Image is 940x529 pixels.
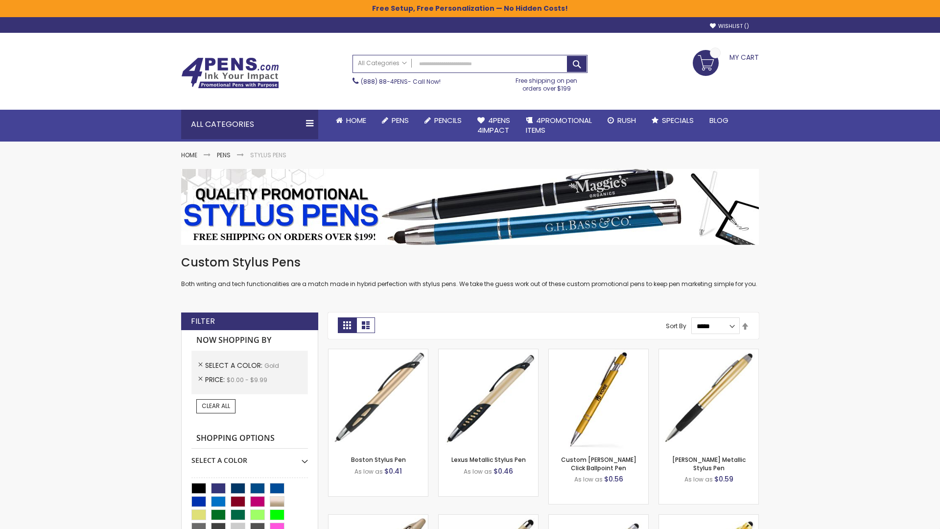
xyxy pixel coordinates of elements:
[181,57,279,89] img: 4Pens Custom Pens and Promotional Products
[338,317,356,333] strong: Grid
[434,115,462,125] span: Pencils
[659,514,758,523] a: I-Stylus-Slim-Gold-Gold
[604,474,623,484] span: $0.56
[264,361,279,370] span: Gold
[353,55,412,72] a: All Categories
[361,77,441,86] span: - Call Now!
[202,402,230,410] span: Clear All
[702,110,736,131] a: Blog
[328,110,374,131] a: Home
[526,115,592,135] span: 4PROMOTIONAL ITEMS
[217,151,231,159] a: Pens
[205,361,264,370] span: Select A Color
[417,110,470,131] a: Pencils
[181,255,759,289] div: Both writing and tech functionalities are a match made in hybrid perfection with stylus pens. We ...
[191,428,308,449] strong: Shopping Options
[710,23,749,30] a: Wishlist
[191,330,308,351] strong: Now Shopping by
[374,110,417,131] a: Pens
[351,456,406,464] a: Boston Stylus Pen
[477,115,510,135] span: 4Pens 4impact
[666,322,686,330] label: Sort By
[470,110,518,142] a: 4Pens4impact
[439,514,538,523] a: Islander Softy Metallic Gel Pen with Stylus-Gold
[659,349,758,357] a: Lory Metallic Stylus Pen-Gold
[329,349,428,357] a: Boston Stylus Pen-Gold
[662,115,694,125] span: Specials
[384,466,402,476] span: $0.41
[644,110,702,131] a: Specials
[617,115,636,125] span: Rush
[439,349,538,449] img: Lexus Metallic Stylus Pen-Gold
[709,115,728,125] span: Blog
[659,349,758,449] img: Lory Metallic Stylus Pen-Gold
[506,73,588,93] div: Free shipping on pen orders over $199
[354,467,383,476] span: As low as
[227,376,267,384] span: $0.00 - $9.99
[181,169,759,245] img: Stylus Pens
[329,349,428,449] img: Boston Stylus Pen-Gold
[181,110,318,139] div: All Categories
[549,349,648,449] img: Custom Alex II Click Ballpoint Pen-Gold
[439,349,538,357] a: Lexus Metallic Stylus Pen-Gold
[549,349,648,357] a: Custom Alex II Click Ballpoint Pen-Gold
[191,316,215,327] strong: Filter
[181,151,197,159] a: Home
[574,475,603,483] span: As low as
[493,466,513,476] span: $0.46
[361,77,408,86] a: (888) 88-4PENS
[600,110,644,131] a: Rush
[464,467,492,476] span: As low as
[346,115,366,125] span: Home
[672,456,746,472] a: [PERSON_NAME] Metallic Stylus Pen
[518,110,600,142] a: 4PROMOTIONALITEMS
[684,475,713,483] span: As low as
[196,399,235,413] a: Clear All
[250,151,286,159] strong: Stylus Pens
[358,59,407,67] span: All Categories
[191,449,308,465] div: Select A Color
[205,375,227,385] span: Price
[329,514,428,523] a: Twist Highlighter-Pen Stylus Combo-Gold
[549,514,648,523] a: Cali Custom Stylus Gel pen-Gold
[392,115,409,125] span: Pens
[561,456,636,472] a: Custom [PERSON_NAME] Click Ballpoint Pen
[451,456,526,464] a: Lexus Metallic Stylus Pen
[181,255,759,270] h1: Custom Stylus Pens
[714,474,733,484] span: $0.59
